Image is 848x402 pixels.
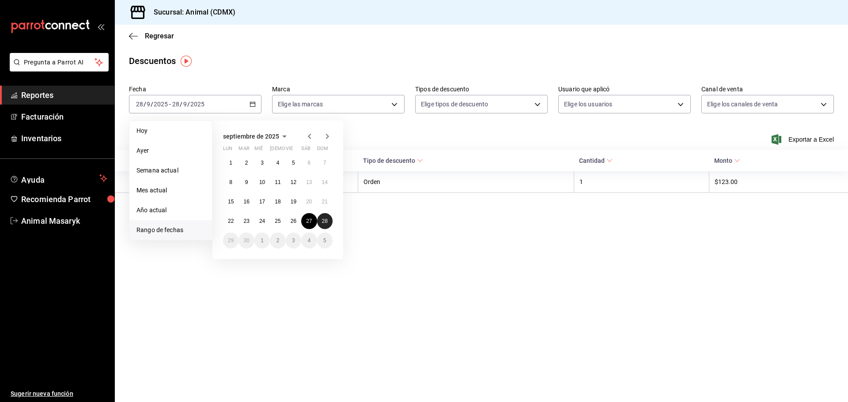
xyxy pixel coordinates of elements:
[272,86,405,92] label: Marca
[275,218,280,224] abbr: 25 de septiembre de 2025
[261,160,264,166] abbr: 3 de septiembre de 2025
[317,174,333,190] button: 14 de septiembre de 2025
[223,194,238,210] button: 15 de septiembre de 2025
[301,146,310,155] abbr: sábado
[228,218,234,224] abbr: 22 de septiembre de 2025
[270,233,285,248] button: 2 de octubre de 2025
[270,146,322,155] abbr: jueves
[238,146,249,155] abbr: martes
[773,134,834,145] button: Exportar a Excel
[709,171,848,193] th: $123.00
[243,199,249,205] abbr: 16 de septiembre de 2025
[307,160,310,166] abbr: 6 de septiembre de 2025
[187,101,190,108] span: /
[129,54,176,68] div: Descuentos
[301,174,317,190] button: 13 de septiembre de 2025
[136,101,144,108] input: --
[301,194,317,210] button: 20 de septiembre de 2025
[243,218,249,224] abbr: 23 de septiembre de 2025
[229,160,232,166] abbr: 1 de septiembre de 2025
[223,233,238,248] button: 29 de septiembre de 2025
[301,233,317,248] button: 4 de octubre de 2025
[301,213,317,229] button: 27 de septiembre de 2025
[136,186,205,195] span: Mes actual
[707,100,778,109] span: Elige los canales de venta
[136,126,205,135] span: Hoy
[574,171,709,193] th: 1
[579,157,613,164] span: Cantidad
[190,101,205,108] input: ----
[306,199,312,205] abbr: 20 de septiembre de 2025
[286,174,301,190] button: 12 de septiembre de 2025
[10,53,109,71] button: Pregunta a Parrot AI
[115,171,358,193] th: [PERSON_NAME]
[317,194,333,210] button: 21 de septiembre de 2025
[254,213,270,229] button: 24 de septiembre de 2025
[254,155,270,171] button: 3 de septiembre de 2025
[21,111,107,123] span: Facturación
[259,218,265,224] abbr: 24 de septiembre de 2025
[322,179,328,185] abbr: 14 de septiembre de 2025
[292,160,295,166] abbr: 5 de septiembre de 2025
[306,218,312,224] abbr: 27 de septiembre de 2025
[558,86,691,92] label: Usuario que aplicó
[245,160,248,166] abbr: 2 de septiembre de 2025
[238,233,254,248] button: 30 de septiembre de 2025
[229,179,232,185] abbr: 8 de septiembre de 2025
[21,215,107,227] span: Animal Masaryk
[317,213,333,229] button: 28 de septiembre de 2025
[172,101,180,108] input: --
[136,206,205,215] span: Año actual
[701,86,834,92] label: Canal de venta
[421,100,488,109] span: Elige tipos de descuento
[223,133,279,140] span: septiembre de 2025
[228,237,234,244] abbr: 29 de septiembre de 2025
[24,58,95,67] span: Pregunta a Parrot AI
[223,146,232,155] abbr: lunes
[306,179,312,185] abbr: 13 de septiembre de 2025
[129,32,174,40] button: Regresar
[228,199,234,205] abbr: 15 de septiembre de 2025
[254,233,270,248] button: 1 de octubre de 2025
[286,146,293,155] abbr: viernes
[21,173,96,184] span: Ayuda
[415,86,548,92] label: Tipos de descuento
[6,64,109,73] a: Pregunta a Parrot AI
[307,237,310,244] abbr: 4 de octubre de 2025
[238,155,254,171] button: 2 de septiembre de 2025
[317,155,333,171] button: 7 de septiembre de 2025
[322,218,328,224] abbr: 28 de septiembre de 2025
[286,155,301,171] button: 5 de septiembre de 2025
[254,174,270,190] button: 10 de septiembre de 2025
[270,155,285,171] button: 4 de septiembre de 2025
[275,199,280,205] abbr: 18 de septiembre de 2025
[276,160,280,166] abbr: 4 de septiembre de 2025
[136,166,205,175] span: Semana actual
[180,101,182,108] span: /
[363,157,423,164] span: Tipo de descuento
[223,131,290,142] button: septiembre de 2025
[322,199,328,205] abbr: 21 de septiembre de 2025
[181,56,192,67] img: Tooltip marker
[254,146,263,155] abbr: miércoles
[21,132,107,144] span: Inventarios
[238,194,254,210] button: 16 de septiembre de 2025
[292,237,295,244] abbr: 3 de octubre de 2025
[151,101,153,108] span: /
[259,179,265,185] abbr: 10 de septiembre de 2025
[223,174,238,190] button: 8 de septiembre de 2025
[286,213,301,229] button: 26 de septiembre de 2025
[286,233,301,248] button: 3 de octubre de 2025
[245,179,248,185] abbr: 9 de septiembre de 2025
[270,194,285,210] button: 18 de septiembre de 2025
[136,146,205,155] span: Ayer
[286,194,301,210] button: 19 de septiembre de 2025
[323,160,326,166] abbr: 7 de septiembre de 2025
[317,233,333,248] button: 5 de octubre de 2025
[291,179,296,185] abbr: 12 de septiembre de 2025
[21,89,107,101] span: Reportes
[147,7,235,18] h3: Sucursal: Animal (CDMX)
[278,100,323,109] span: Elige las marcas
